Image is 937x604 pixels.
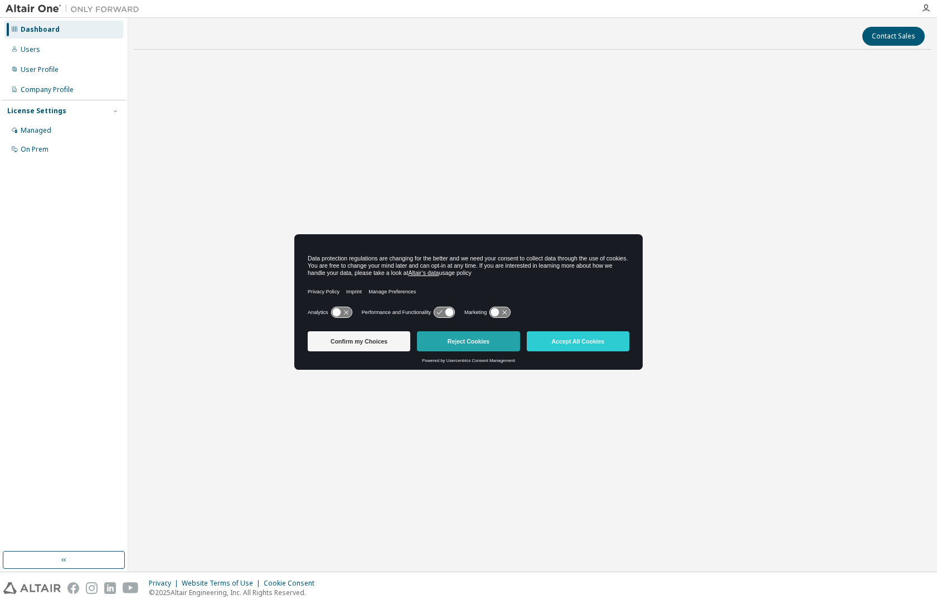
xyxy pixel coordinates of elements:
[67,582,79,594] img: facebook.svg
[86,582,98,594] img: instagram.svg
[862,27,925,46] button: Contact Sales
[264,579,321,588] div: Cookie Consent
[149,579,182,588] div: Privacy
[21,85,74,94] div: Company Profile
[104,582,116,594] img: linkedin.svg
[3,582,61,594] img: altair_logo.svg
[21,45,40,54] div: Users
[123,582,139,594] img: youtube.svg
[21,25,60,34] div: Dashboard
[21,145,48,154] div: On Prem
[7,107,66,115] div: License Settings
[182,579,264,588] div: Website Terms of Use
[6,3,145,15] img: Altair One
[149,588,321,597] p: © 2025 Altair Engineering, Inc. All Rights Reserved.
[21,126,51,135] div: Managed
[21,65,59,74] div: User Profile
